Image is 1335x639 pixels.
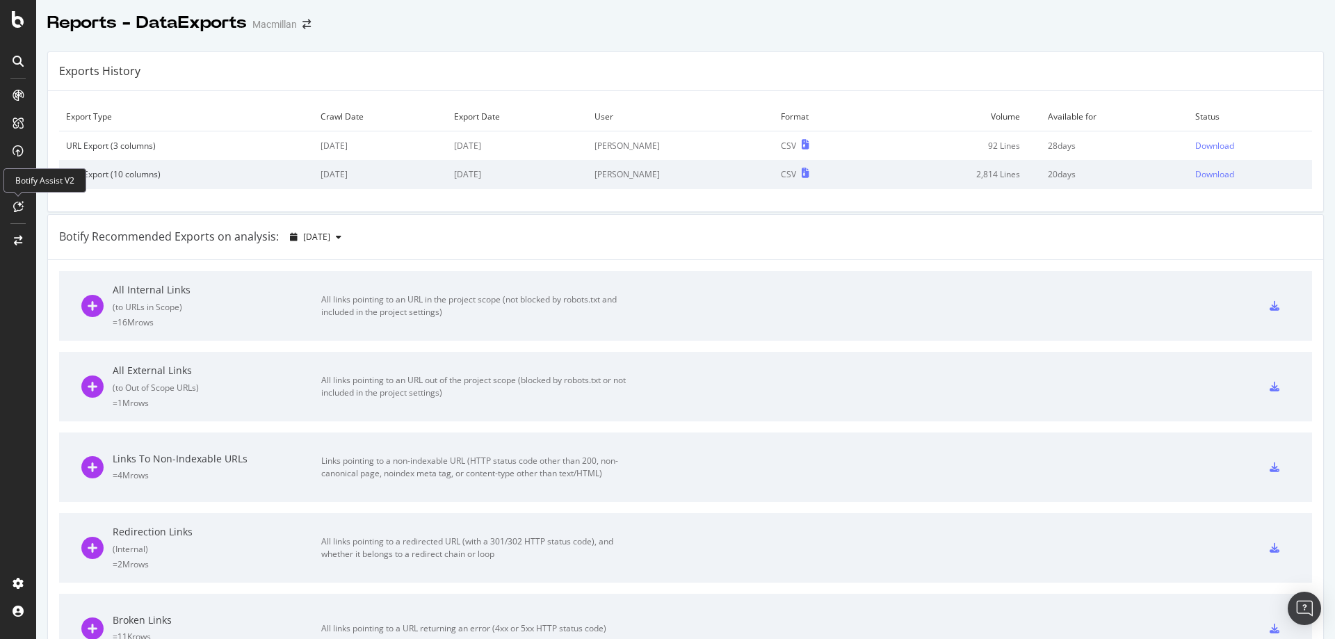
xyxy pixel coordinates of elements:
[113,316,321,328] div: = 16M rows
[1041,160,1188,188] td: 20 days
[447,131,588,161] td: [DATE]
[314,131,447,161] td: [DATE]
[447,102,588,131] td: Export Date
[321,374,634,399] div: All links pointing to an URL out of the project scope (blocked by robots.txt or not included in t...
[781,140,796,152] div: CSV
[321,455,634,480] div: Links pointing to a non-indexable URL (HTTP status code other than 200, non-canonical page, noind...
[588,102,773,131] td: User
[1195,140,1305,152] a: Download
[1270,301,1279,311] div: csv-export
[314,160,447,188] td: [DATE]
[302,19,311,29] div: arrow-right-arrow-left
[59,63,140,79] div: Exports History
[113,613,321,627] div: Broken Links
[1270,543,1279,553] div: csv-export
[1270,462,1279,472] div: csv-export
[113,397,321,409] div: = 1M rows
[588,160,773,188] td: [PERSON_NAME]
[66,168,307,180] div: URL Export (10 columns)
[447,160,588,188] td: [DATE]
[113,469,321,481] div: = 4M rows
[873,102,1042,131] td: Volume
[47,11,247,35] div: Reports - DataExports
[1188,102,1312,131] td: Status
[588,131,773,161] td: [PERSON_NAME]
[873,160,1042,188] td: 2,814 Lines
[774,102,873,131] td: Format
[66,140,307,152] div: URL Export (3 columns)
[113,382,321,394] div: ( to Out of Scope URLs )
[113,364,321,378] div: All External Links
[1270,624,1279,633] div: csv-export
[321,622,634,635] div: All links pointing to a URL returning an error (4xx or 5xx HTTP status code)
[113,283,321,297] div: All Internal Links
[321,293,634,318] div: All links pointing to an URL in the project scope (not blocked by robots.txt and included in the ...
[3,168,86,193] div: Botify Assist V2
[113,452,321,466] div: Links To Non-Indexable URLs
[781,168,796,180] div: CSV
[1270,382,1279,391] div: csv-export
[1041,131,1188,161] td: 28 days
[113,543,321,555] div: ( Internal )
[1195,168,1305,180] a: Download
[59,102,314,131] td: Export Type
[113,301,321,313] div: ( to URLs in Scope )
[252,17,297,31] div: Macmillan
[1195,140,1234,152] div: Download
[113,558,321,570] div: = 2M rows
[113,525,321,539] div: Redirection Links
[303,231,330,243] span: 2025 Aug. 8th
[1288,592,1321,625] div: Open Intercom Messenger
[873,131,1042,161] td: 92 Lines
[1195,168,1234,180] div: Download
[59,229,279,245] div: Botify Recommended Exports on analysis:
[284,226,347,248] button: [DATE]
[321,535,634,560] div: All links pointing to a redirected URL (with a 301/302 HTTP status code), and whether it belongs ...
[314,102,447,131] td: Crawl Date
[1041,102,1188,131] td: Available for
